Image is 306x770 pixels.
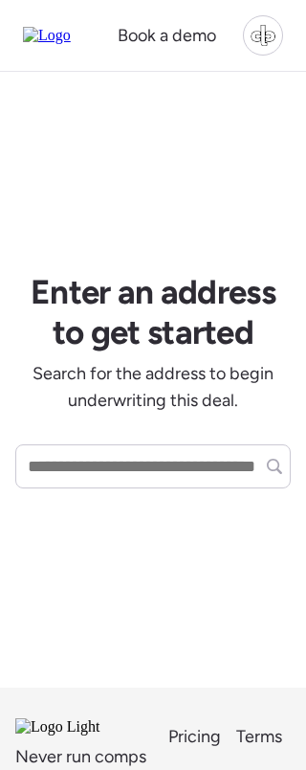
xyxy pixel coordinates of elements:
[118,25,216,46] span: Book a demo
[168,723,221,750] a: Pricing
[168,726,221,747] span: Pricing
[23,27,71,44] img: Logo
[236,726,282,747] span: Terms
[15,360,291,414] span: Search for the address to begin underwriting this deal.
[15,272,291,352] h1: Enter an address to get started
[15,718,151,736] img: Logo Light
[236,723,291,750] a: Terms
